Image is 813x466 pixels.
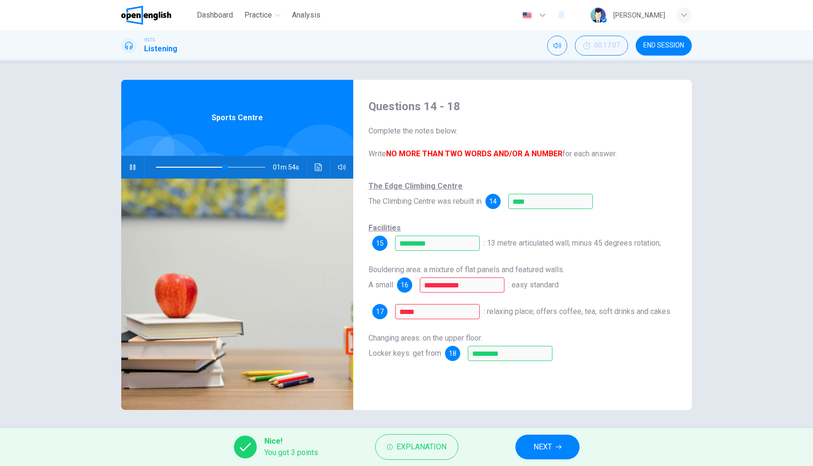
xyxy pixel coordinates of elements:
[401,282,408,288] span: 16
[386,149,562,158] b: NO MORE THAN TWO WORDS AND/OR A NUMBER
[484,238,661,247] span: : 13 metre articulated wall; minus 45 degrees rotation;
[121,179,353,410] img: Sports Centre
[368,181,482,206] span: The Climbing Centre was rebuilt in
[395,236,480,251] input: Main Hall
[613,10,665,21] div: [PERSON_NAME]
[547,36,567,56] div: Mute
[468,346,552,361] input: reception
[575,36,628,56] button: 00:17:07
[375,434,458,460] button: Explanation
[144,37,155,43] span: IELTS
[594,42,620,49] span: 00:17:07
[533,440,552,454] span: NEXT
[121,6,193,25] a: OpenEnglish logo
[368,125,677,160] span: Complete the notes below. Write for each answer.
[449,350,456,357] span: 18
[643,42,684,49] span: END SESSION
[193,7,237,24] button: Dashboard
[636,36,692,56] button: END SESSION
[484,307,670,316] span: : relaxing place; offers coffee, tea, soft drinks and cakes
[288,7,324,24] button: Analysis
[273,156,307,179] span: 01m 54s
[508,194,593,209] input: 1998
[397,440,446,454] span: Explanation
[241,7,284,24] button: Practice
[368,99,677,114] h4: Questions 14 - 18
[197,10,233,21] span: Dashboard
[515,435,580,459] button: NEXT
[244,10,272,21] span: Practice
[292,10,320,21] span: Analysis
[264,447,318,458] span: You got 3 points
[590,8,606,23] img: Profile picture
[144,43,177,55] h1: Listening
[575,36,628,56] div: Hide
[121,6,171,25] img: OpenEnglish logo
[395,304,480,319] input: cafe; café; the cafe; the café
[521,12,533,19] img: en
[489,198,497,205] span: 14
[368,223,401,232] u: Facilities
[368,333,482,358] span: Changing areas: on the upper floor. Locker keys: get from
[508,280,559,289] span: : easy standard
[376,308,384,315] span: 17
[212,112,263,124] span: Sports Centre
[368,181,463,190] u: The Edge Climbing Centre
[376,240,384,247] span: 15
[311,156,326,179] button: Click to see the audio transcription
[368,265,564,289] span: Bouldering area: a mixture of flat panels and featured walls. A small
[264,436,318,447] span: Nice!
[420,277,504,293] input: warm-up wall; warm up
